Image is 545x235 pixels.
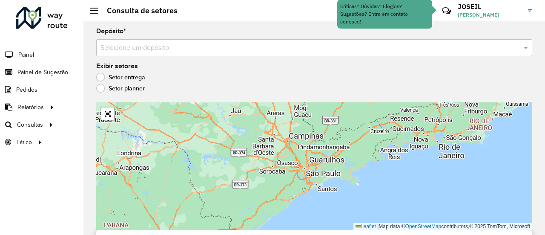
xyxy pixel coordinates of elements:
[101,107,114,120] a: Abrir mapa em tela cheia
[353,223,532,230] div: Map data © contributors,© 2025 TomTom, Microsoft
[96,26,126,36] label: Depósito
[17,120,43,129] span: Consultas
[405,223,442,229] a: OpenStreetMap
[17,103,44,112] span: Relatórios
[356,223,376,229] a: Leaflet
[18,50,34,59] span: Painel
[458,11,522,19] span: [PERSON_NAME]
[437,2,456,20] a: Contato Rápido
[16,85,37,94] span: Pedidos
[96,84,145,93] label: Setor planner
[377,223,379,229] span: |
[16,138,32,147] span: Tático
[98,6,178,15] h2: Consulta de setores
[96,61,138,71] label: Exibir setores
[96,73,145,81] label: Setor entrega
[458,3,522,11] h3: JOSEIL
[17,68,68,77] span: Painel de Sugestão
